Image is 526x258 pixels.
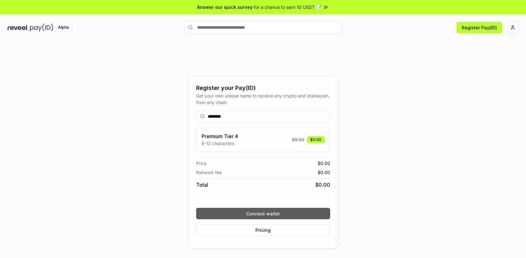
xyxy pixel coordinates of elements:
[254,4,321,10] span: for a chance to earn 10 USDT 📝
[196,92,330,106] div: Get your own unique name to receive any crypto and stablecoin, from any chain
[196,169,222,176] span: Network fee
[196,224,330,236] button: Pricing
[55,24,72,32] div: Alpha
[457,22,502,33] button: Register Pay(ID)
[196,208,330,219] button: Connect wallet
[8,24,29,32] img: reveel_dark
[315,181,330,189] span: $ 0.00
[318,169,330,176] span: $ 0.00
[202,140,238,147] p: 8-12 characters
[307,136,325,143] div: $0.00
[202,132,238,140] h3: Premium Tier 4
[318,160,330,167] span: $ 0.00
[196,84,330,92] div: Register your Pay(ID)
[197,4,253,10] span: Answer our quick survey
[196,181,208,189] span: Total
[292,136,304,143] span: $ 5.00
[196,160,207,167] span: Price
[30,24,53,32] img: pay_id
